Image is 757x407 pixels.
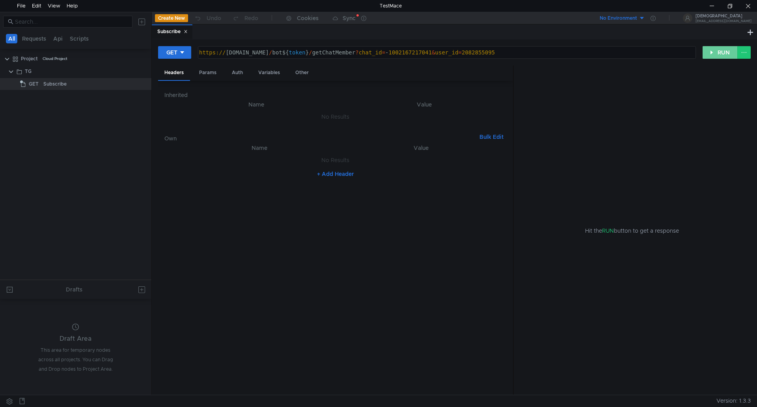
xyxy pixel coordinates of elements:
div: Redo [244,13,258,23]
button: GET [158,46,191,59]
span: RUN [602,227,614,234]
div: Auth [226,65,249,80]
button: RUN [703,46,738,59]
div: Headers [158,65,190,81]
h6: Inherited [164,90,507,100]
div: Cookies [297,13,319,23]
div: Drafts [66,285,82,294]
div: Project [21,53,38,65]
button: Undo [188,12,227,24]
div: [DEMOGRAPHIC_DATA] [695,14,751,18]
h6: Own [164,134,476,143]
div: [EMAIL_ADDRESS][DOMAIN_NAME] [695,20,751,22]
button: Redo [227,12,264,24]
div: Sync [343,15,356,21]
div: Other [289,65,315,80]
div: No Environment [600,15,637,22]
div: Subscribe [157,28,188,36]
nz-embed-empty: No Results [321,113,349,120]
button: Scripts [67,34,91,43]
div: GET [166,48,177,57]
input: Search... [15,17,128,26]
button: Api [51,34,65,43]
button: Create New [155,14,188,22]
div: Subscribe [43,78,67,90]
button: + Add Header [314,169,357,179]
div: Params [193,65,223,80]
div: Undo [207,13,221,23]
button: Requests [20,34,48,43]
span: Version: 1.3.3 [716,395,751,407]
span: Hit the button to get a response [585,226,679,235]
th: Name [171,100,342,109]
th: Value [341,143,500,153]
button: All [6,34,17,43]
div: Cloud Project [43,53,67,65]
th: Value [342,100,507,109]
th: Name [177,143,341,153]
div: TG [25,65,32,77]
nz-embed-empty: No Results [321,157,349,164]
button: Bulk Edit [476,132,507,142]
div: Variables [252,65,286,80]
button: No Environment [590,12,645,24]
span: GET [29,78,39,90]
